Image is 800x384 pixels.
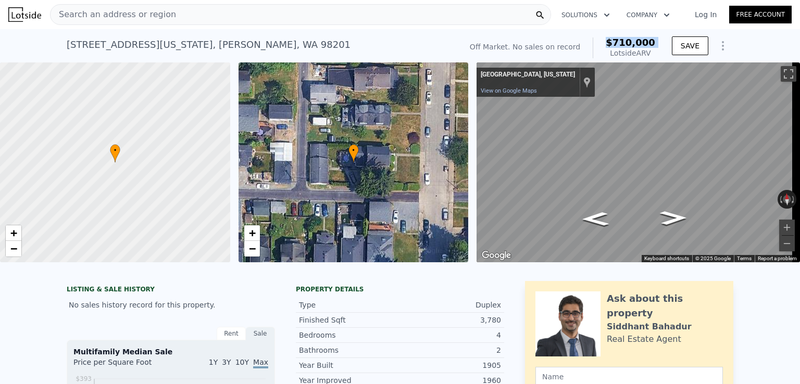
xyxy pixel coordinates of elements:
span: − [10,242,17,255]
div: Type [299,300,400,310]
a: Zoom in [6,225,21,241]
div: Real Estate Agent [607,333,681,345]
span: $710,000 [606,37,655,48]
path: Go East [648,208,698,228]
button: Company [618,6,678,24]
div: Bathrooms [299,345,400,355]
button: Zoom out [779,236,795,251]
button: Rotate counterclockwise [778,190,783,209]
span: Max [253,358,268,368]
a: Show location on map [583,76,591,88]
div: Multifamily Median Sale [73,347,268,357]
div: Rent [217,327,246,340]
div: 2 [400,345,501,355]
div: Property details [296,285,504,293]
a: Report a problem [758,255,797,261]
div: Finished Sqft [299,315,400,325]
div: 3,780 [400,315,501,325]
span: + [248,226,255,239]
button: Zoom in [779,220,795,235]
span: Search an address or region [51,8,176,21]
div: [STREET_ADDRESS][US_STATE] , [PERSON_NAME] , WA 98201 [67,37,351,52]
div: No sales history record for this property. [67,296,275,314]
div: Duplex [400,300,501,310]
button: Rotate clockwise [791,190,797,209]
div: Sale [246,327,275,340]
button: Keyboard shortcuts [644,255,689,262]
div: Off Market. No sales on record [470,42,580,52]
a: Terms (opens in new tab) [737,255,752,261]
a: Open this area in Google Maps (opens a new window) [479,249,514,262]
span: • [110,146,120,155]
button: Solutions [553,6,618,24]
a: Zoom in [244,225,260,241]
span: © 2025 Google [695,255,731,261]
div: • [110,144,120,162]
button: Reset the view [782,190,791,209]
div: Siddhant Bahadur [607,321,692,333]
tspan: $393 [76,375,92,382]
a: Zoom out [244,241,260,257]
div: Price per Square Foot [73,357,171,374]
div: • [348,144,359,162]
span: + [10,226,17,239]
div: 4 [400,330,501,340]
div: Lotside ARV [606,48,655,58]
span: 10Y [235,358,249,366]
div: 1905 [400,360,501,370]
a: Log In [682,9,729,20]
img: Lotside [8,7,41,22]
path: Go West [571,209,620,229]
button: Toggle fullscreen view [781,66,796,82]
div: Bedrooms [299,330,400,340]
img: Google [479,249,514,262]
span: 1Y [209,358,218,366]
div: Map [477,62,800,262]
button: Show Options [712,35,733,56]
span: 3Y [222,358,231,366]
span: • [348,146,359,155]
div: Ask about this property [607,291,723,321]
button: SAVE [672,36,708,55]
a: Zoom out [6,241,21,257]
a: View on Google Maps [481,87,537,94]
div: [GEOGRAPHIC_DATA], [US_STATE] [481,71,575,79]
div: Street View [477,62,800,262]
div: Year Built [299,360,400,370]
span: − [248,242,255,255]
a: Free Account [729,6,792,23]
div: LISTING & SALE HISTORY [67,285,275,296]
